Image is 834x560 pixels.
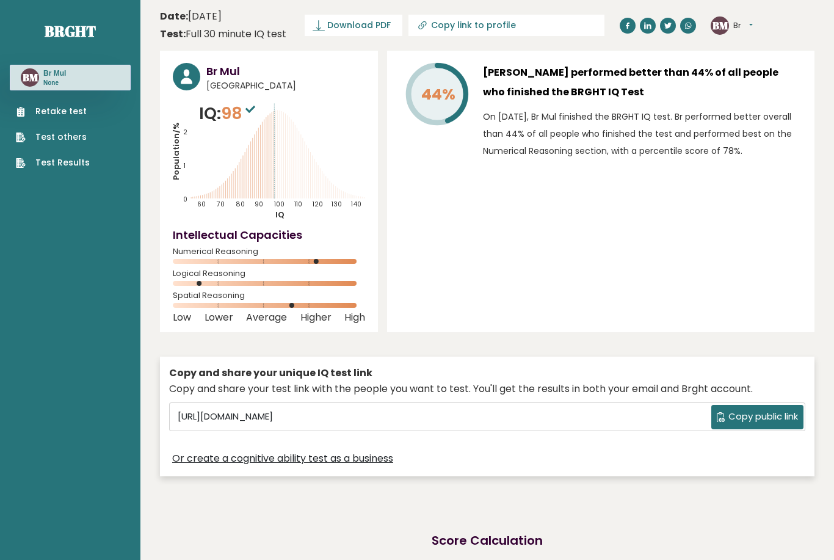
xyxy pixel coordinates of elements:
tspan: 60 [197,200,206,209]
a: Brght [45,21,96,41]
p: On [DATE], Br Mul finished the BRGHT IQ test. Br performed better overall than 44% of all people ... [483,108,802,159]
span: High [344,315,365,320]
tspan: 130 [331,200,342,209]
tspan: 44% [421,84,455,105]
text: BM [713,18,728,32]
tspan: 80 [236,200,245,209]
a: Test others [16,131,90,144]
tspan: 100 [274,200,285,209]
span: Download PDF [327,19,391,32]
tspan: 1 [183,161,186,170]
span: Lower [205,315,233,320]
div: Copy and share your test link with the people you want to test. You'll get the results in both yo... [169,382,805,396]
a: Test Results [16,156,90,169]
h4: Intellectual Capacities [173,227,365,243]
text: BM [23,70,38,84]
span: Logical Reasoning [173,271,365,276]
div: Full 30 minute IQ test [160,27,286,42]
b: Test: [160,27,186,41]
span: Numerical Reasoning [173,249,365,254]
tspan: 90 [255,200,263,209]
span: Low [173,315,191,320]
h2: Score Calculation [432,531,543,550]
button: Copy public link [711,405,803,429]
tspan: 140 [350,200,361,209]
tspan: 0 [183,195,187,204]
span: Copy public link [728,410,798,424]
a: Or create a cognitive ability test as a business [172,451,393,466]
tspan: 70 [216,200,225,209]
a: Retake test [16,105,90,118]
h3: [PERSON_NAME] performed better than 44% of all people who finished the BRGHT IQ Test [483,63,802,102]
span: Spatial Reasoning [173,293,365,298]
time: [DATE] [160,9,222,24]
tspan: 110 [294,200,302,209]
a: Download PDF [305,15,402,36]
p: None [43,79,66,87]
h3: Br Mul [43,68,66,78]
p: IQ: [199,101,258,126]
div: Copy and share your unique IQ test link [169,366,805,380]
b: Date: [160,9,188,23]
tspan: 2 [183,128,187,137]
span: Higher [300,315,332,320]
span: 98 [221,102,258,125]
button: Br [733,20,753,32]
tspan: IQ [276,209,285,220]
tspan: 120 [312,200,323,209]
span: Average [246,315,287,320]
span: [GEOGRAPHIC_DATA] [206,79,365,92]
tspan: Population/% [170,122,182,180]
h3: Br Mul [206,63,365,79]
